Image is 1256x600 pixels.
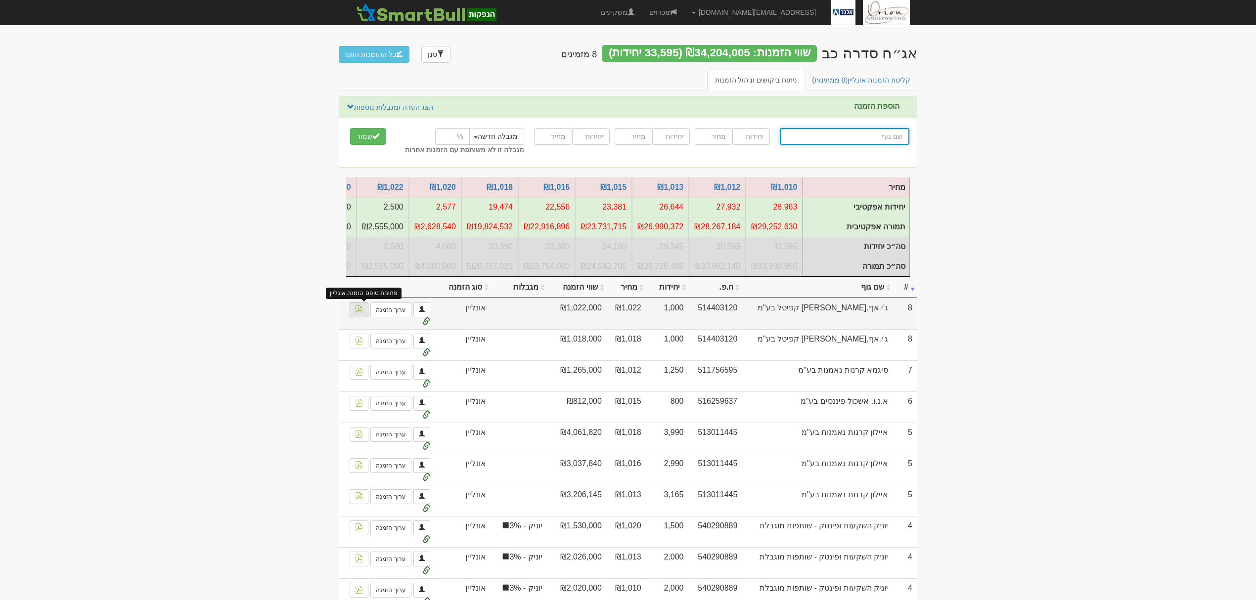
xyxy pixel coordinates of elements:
[607,391,646,423] td: ₪1,015
[357,237,409,257] td: סה״כ יחידות
[435,454,491,485] td: אונליין
[357,257,409,276] td: סה״כ תמורה
[632,237,689,257] td: סה״כ יחידות
[607,298,646,329] td: ₪1,022
[435,485,491,516] td: אונליין
[689,329,743,360] td: 514403120
[326,288,402,299] div: פתיחת טופס הזמנה אונליין
[893,516,917,547] td: 4
[746,197,803,217] td: יחידות אפקטיבי
[370,302,411,317] a: ערוך הזמנה
[746,237,803,257] td: סה״כ יחידות
[646,277,689,299] th: יחידות: activate to sort column ascending
[607,516,646,547] td: ₪1,020
[803,237,910,257] td: סה״כ יחידות
[742,423,893,454] td: איילון קרנות נאמנות בע"מ
[561,50,597,60] h4: 8 מזמינים
[632,197,689,217] td: יחידות אפקטיבי
[347,102,434,113] a: הצג הערה ומגבלות נוספות
[355,305,363,313] img: pdf-file-icon.png
[742,516,893,547] td: יוניק השקעות ופינטק - שותפות מוגבלת
[602,45,817,62] div: שווי הזמנות: ₪34,204,005 (33,595 יחידות)
[461,237,518,257] td: סה״כ יחידות
[893,485,917,516] td: 5
[893,423,917,454] td: 5
[771,183,797,191] a: ₪1,010
[370,520,411,535] a: ערוך הזמנה
[689,257,746,276] td: סה״כ תמורה
[435,516,491,547] td: אונליין
[409,257,461,276] td: סה״כ תמורה
[355,430,363,438] img: pdf-file-icon.png
[547,277,607,299] th: שווי הזמנה: activate to sort column ascending
[405,145,524,155] label: מגבלה זו לא משותפת עם הזמנות אחרות
[370,489,411,504] a: ערוך הזמנה
[804,70,918,90] a: קליטת הזמנות אונליין(0 ממתינות)
[803,217,910,237] td: תמורה אפקטיבית
[355,492,363,500] img: pdf-file-icon.png
[435,391,491,423] td: אונליין
[575,197,632,217] td: יחידות אפקטיבי
[646,547,689,578] td: 2,000
[339,46,409,63] button: כל ההזמנות הוזנו
[435,547,491,578] td: אונליין
[893,454,917,485] td: 5
[461,257,518,276] td: סה״כ תמורה
[893,547,917,578] td: 4
[496,520,542,532] span: יוניק - 3%
[893,298,917,329] td: 8
[646,423,689,454] td: 3,990
[689,237,746,257] td: סה״כ יחידות
[607,485,646,516] td: ₪1,013
[632,257,689,276] td: סה״כ תמורה
[695,128,732,145] input: מחיר
[370,365,411,380] a: ערוך הזמנה
[689,197,746,217] td: יחידות אפקטיבי
[646,391,689,423] td: 800
[325,183,351,191] a: ₪1,060
[607,277,646,299] th: מחיר: activate to sort column ascending
[518,257,575,276] td: סה״כ תמורה
[547,298,607,329] td: ₪1,022,000
[803,178,910,198] td: מחיר
[575,237,632,257] td: סה״כ יחידות
[854,102,899,111] label: הוספת הזמנה
[742,454,893,485] td: איילון קרנות נאמנות בע"מ
[575,257,632,276] td: סה״כ תמורה
[742,298,893,329] td: ג'י.אף.[PERSON_NAME] קפיטל בע"מ
[487,183,513,191] a: ₪1,018
[409,217,461,237] td: תמורה אפקטיבית
[355,555,363,562] img: pdf-file-icon.png
[812,76,848,84] span: (0 ממתינות)
[350,128,386,145] button: שמור
[355,399,363,407] img: pdf-file-icon.png
[421,46,450,63] a: סנן
[547,360,607,391] td: ₪1,265,000
[615,128,652,145] input: מחיר
[435,128,470,145] input: %
[370,334,411,348] a: ערוך הזמנה
[355,368,363,376] img: pdf-file-icon.png
[646,516,689,547] td: 1,500
[575,217,632,237] td: תמורה אפקטיבית
[742,391,893,423] td: א.נ.ו. אשכול פיננסים בע"מ
[467,128,524,145] button: מגבלה חדשה
[377,183,404,191] a: ₪1,022
[746,217,803,237] td: תמורה אפקטיבית
[607,454,646,485] td: ₪1,016
[689,277,743,299] th: ח.פ.: activate to sort column ascending
[893,391,917,423] td: 6
[646,298,689,329] td: 1,000
[689,391,743,423] td: 516259637
[435,277,491,299] th: סוג הזמנה: activate to sort column ascending
[607,547,646,578] td: ₪1,013
[803,257,910,276] td: סה״כ תמורה
[409,197,461,217] td: יחידות אפקטיבי
[435,329,491,360] td: אונליין
[435,298,491,329] td: אונליין
[689,454,743,485] td: 513011445
[430,183,456,191] a: ₪1,020
[496,583,542,594] span: יוניק - 3%
[652,128,690,145] input: יחידות
[370,583,411,598] a: ערוך הזמנה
